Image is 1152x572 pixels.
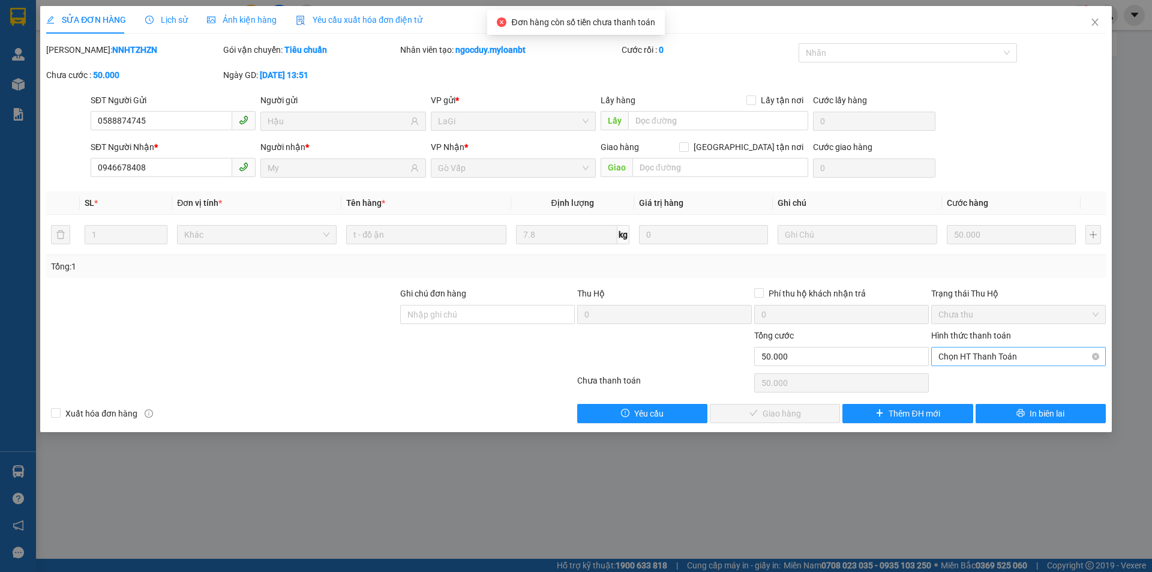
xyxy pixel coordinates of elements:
[455,45,526,55] b: ngocduy.myloanbt
[813,158,935,178] input: Cước giao hàng
[184,226,329,244] span: Khác
[145,15,188,25] span: Lịch sử
[410,164,419,172] span: user
[756,94,808,107] span: Lấy tận nơi
[268,115,407,128] input: Tên người gửi
[400,305,575,324] input: Ghi chú đơn hàng
[813,142,872,152] label: Cước giao hàng
[6,6,174,29] li: Mỹ Loan
[659,45,664,55] b: 0
[778,225,937,244] input: Ghi Chú
[438,159,589,177] span: Gò Vấp
[632,158,808,177] input: Dọc đường
[91,94,256,107] div: SĐT Người Gửi
[438,112,589,130] span: LaGi
[621,409,629,418] span: exclamation-circle
[511,17,655,27] span: Đơn hàng còn số tiền chưa thanh toán
[551,198,594,208] span: Định lượng
[634,407,664,420] span: Yêu cầu
[1016,409,1025,418] span: printer
[601,111,628,130] span: Lấy
[85,198,94,208] span: SL
[296,15,422,25] span: Yêu cầu xuất hóa đơn điện tử
[6,66,72,102] b: 148/31 [PERSON_NAME], P6, Q Gò Vấp
[46,43,221,56] div: [PERSON_NAME]:
[931,331,1011,340] label: Hình thức thanh toán
[497,17,506,27] span: close-circle
[764,287,871,300] span: Phí thu hộ khách nhận trả
[689,140,808,154] span: [GEOGRAPHIC_DATA] tận nơi
[223,43,398,56] div: Gói vận chuyển:
[1078,6,1112,40] button: Close
[61,407,142,420] span: Xuất hóa đơn hàng
[889,407,940,420] span: Thêm ĐH mới
[239,115,248,125] span: phone
[51,260,445,273] div: Tổng: 1
[239,162,248,172] span: phone
[177,198,222,208] span: Đơn vị tính
[1092,353,1099,360] span: close-circle
[710,404,840,423] button: checkGiao hàng
[51,225,70,244] button: delete
[813,95,867,105] label: Cước lấy hàng
[346,225,506,244] input: VD: Bàn, Ghế
[346,198,385,208] span: Tên hàng
[260,70,308,80] b: [DATE] 13:51
[639,198,683,208] span: Giá trị hàng
[93,70,119,80] b: 50.000
[431,142,464,152] span: VP Nhận
[1030,407,1064,420] span: In biên lai
[577,289,605,298] span: Thu Hộ
[112,45,157,55] b: NNHTZHZN
[268,161,407,175] input: Tên người nhận
[639,225,768,244] input: 0
[83,66,156,89] b: 33 Bác Ái, P Phước Hội, TX Lagi
[875,409,884,418] span: plus
[400,289,466,298] label: Ghi chú đơn hàng
[6,67,14,75] span: environment
[91,140,256,154] div: SĐT Người Nhận
[410,117,419,125] span: user
[931,287,1106,300] div: Trạng thái Thu Hộ
[46,68,221,82] div: Chưa cước :
[260,140,425,154] div: Người nhận
[400,43,619,56] div: Nhân viên tạo:
[6,6,48,48] img: logo.jpg
[976,404,1106,423] button: printerIn biên lai
[601,158,632,177] span: Giao
[83,51,160,64] li: VP LaGi
[947,198,988,208] span: Cước hàng
[617,225,629,244] span: kg
[46,16,55,24] span: edit
[601,95,635,105] span: Lấy hàng
[223,68,398,82] div: Ngày GD:
[1085,225,1101,244] button: plus
[938,348,1099,366] span: Chọn HT Thanh Toán
[754,331,794,340] span: Tổng cước
[145,16,154,24] span: clock-circle
[622,43,796,56] div: Cước rồi :
[628,111,808,130] input: Dọc đường
[842,404,973,423] button: plusThêm ĐH mới
[938,306,1099,324] span: Chưa thu
[1090,17,1100,27] span: close
[284,45,327,55] b: Tiêu chuẩn
[601,142,639,152] span: Giao hàng
[296,16,305,25] img: icon
[431,94,596,107] div: VP gửi
[813,112,935,131] input: Cước lấy hàng
[576,374,753,395] div: Chưa thanh toán
[260,94,425,107] div: Người gửi
[207,16,215,24] span: picture
[46,15,126,25] span: SỬA ĐƠN HÀNG
[83,67,91,75] span: environment
[947,225,1076,244] input: 0
[145,409,153,418] span: info-circle
[207,15,277,25] span: Ảnh kiện hàng
[773,191,942,215] th: Ghi chú
[6,51,83,64] li: VP Gò Vấp
[577,404,707,423] button: exclamation-circleYêu cầu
